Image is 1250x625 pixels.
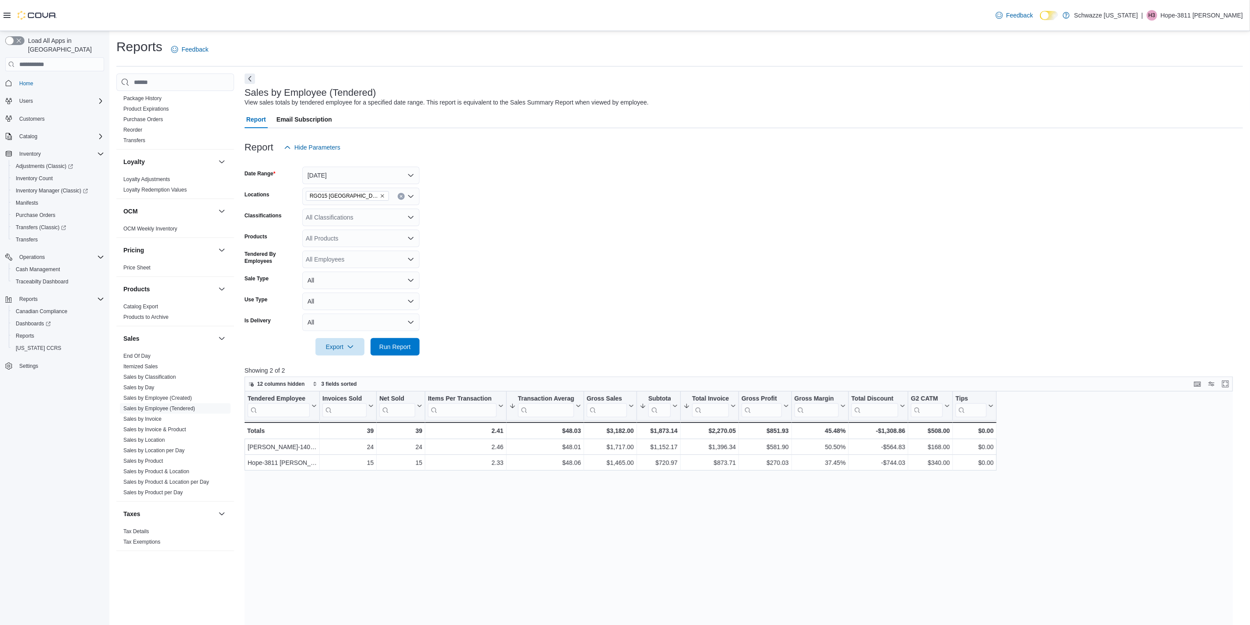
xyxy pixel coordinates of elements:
[12,234,104,245] span: Transfers
[12,318,104,329] span: Dashboards
[587,426,634,436] div: $3,182.00
[248,458,317,468] div: Hope-3811 [PERSON_NAME]
[795,426,846,436] div: 45.48%
[322,458,374,468] div: 15
[2,251,108,263] button: Operations
[116,174,234,199] div: Loyalty
[168,41,212,58] a: Feedback
[123,416,161,422] a: Sales by Invoice
[123,207,215,216] button: OCM
[123,468,189,475] span: Sales by Product & Location
[2,148,108,160] button: Inventory
[123,246,144,255] h3: Pricing
[245,98,649,107] div: View sales totals by tendered employee for a specified date range. This report is equivalent to t...
[9,209,108,221] button: Purchase Orders
[9,197,108,209] button: Manifests
[16,96,36,106] button: Users
[123,437,165,443] a: Sales by Location
[12,343,65,353] a: [US_STATE] CCRS
[123,264,151,271] span: Price Sheet
[217,284,227,294] button: Products
[911,395,950,417] button: G2 CATM
[123,353,151,360] span: End Of Day
[123,176,170,182] a: Loyalty Adjustments
[742,395,789,417] button: Gross Profit
[1147,10,1157,21] div: Hope-3811 Vega
[123,207,138,216] h3: OCM
[956,458,994,468] div: $0.00
[683,442,736,453] div: $1,396.34
[245,73,255,84] button: Next
[123,458,163,464] a: Sales by Product
[851,442,905,453] div: -$564.83
[9,263,108,276] button: Cash Management
[302,293,420,310] button: All
[217,206,227,216] button: OCM
[123,538,161,545] span: Tax Exemptions
[123,285,150,293] h3: Products
[277,111,332,128] span: Email Subscription
[648,395,671,403] div: Subtotal
[956,442,994,453] div: $0.00
[123,405,195,412] span: Sales by Employee (Tendered)
[123,447,185,454] a: Sales by Location per Day
[16,345,61,352] span: [US_STATE] CCRS
[19,150,41,157] span: Inventory
[19,80,33,87] span: Home
[640,426,678,436] div: $1,873.14
[123,95,161,101] a: Package History
[123,457,163,464] span: Sales by Product
[16,320,51,327] span: Dashboards
[19,254,45,261] span: Operations
[248,395,317,417] button: Tendered Employee
[294,143,340,152] span: Hide Parameters
[310,192,378,200] span: RGO15 [GEOGRAPHIC_DATA]
[12,161,104,171] span: Adjustments (Classic)
[509,426,581,436] div: $48.03
[16,187,88,194] span: Inventory Manager (Classic)
[407,214,414,221] button: Open list of options
[428,395,497,403] div: Items Per Transaction
[123,246,215,255] button: Pricing
[123,489,183,496] span: Sales by Product per Day
[18,11,57,20] img: Cova
[1161,10,1243,21] p: Hope-3811 [PERSON_NAME]
[1006,11,1033,20] span: Feedback
[321,338,359,356] span: Export
[9,160,108,172] a: Adjustments (Classic)
[217,157,227,167] button: Loyalty
[12,331,38,341] a: Reports
[12,276,72,287] a: Traceabilty Dashboard
[19,296,38,303] span: Reports
[9,276,108,288] button: Traceabilty Dashboard
[398,193,405,200] button: Clear input
[123,176,170,183] span: Loyalty Adjustments
[9,318,108,330] a: Dashboards
[956,395,994,417] button: Tips
[123,187,187,193] a: Loyalty Redemption Values
[16,175,53,182] span: Inventory Count
[2,130,108,143] button: Catalog
[851,395,898,403] div: Total Discount
[12,185,104,196] span: Inventory Manager (Classic)
[911,458,950,468] div: $340.00
[322,426,374,436] div: 39
[123,334,140,343] h3: Sales
[742,458,789,468] div: $270.03
[322,442,374,453] div: 24
[12,234,41,245] a: Transfers
[123,137,145,143] a: Transfers
[322,395,367,417] div: Invoices Sold
[1040,20,1040,21] span: Dark Mode
[302,167,420,184] button: [DATE]
[123,436,165,443] span: Sales by Location
[12,306,104,317] span: Canadian Compliance
[16,149,44,159] button: Inventory
[123,353,151,359] a: End Of Day
[16,236,38,243] span: Transfers
[123,468,189,475] a: Sales by Product & Location
[9,234,108,246] button: Transfers
[12,173,56,184] a: Inventory Count
[742,442,789,453] div: $581.90
[245,142,273,153] h3: Report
